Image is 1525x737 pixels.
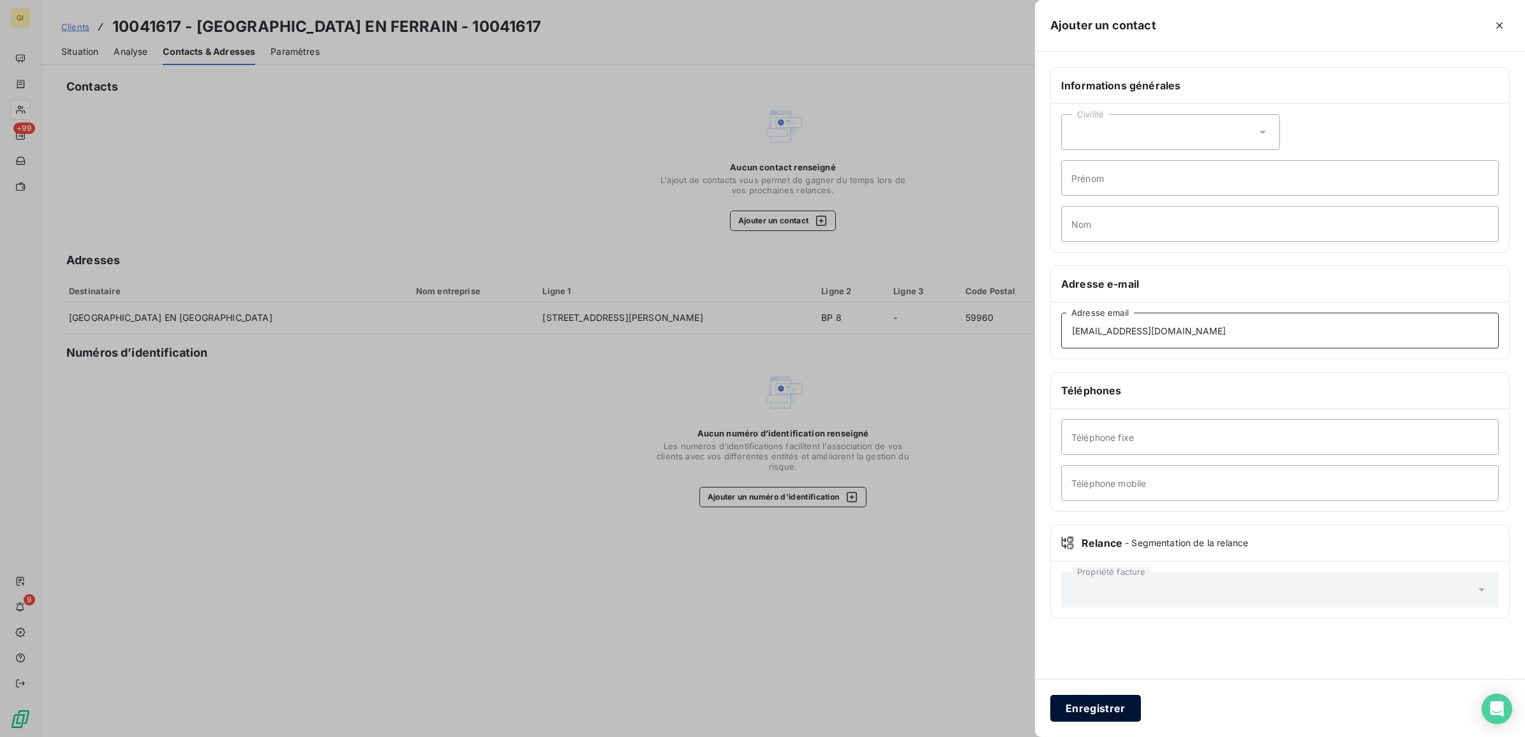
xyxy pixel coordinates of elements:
span: - Segmentation de la relance [1125,537,1248,549]
input: placeholder [1061,465,1499,501]
input: placeholder [1061,313,1499,348]
div: Relance [1061,535,1499,551]
button: Enregistrer [1050,695,1141,722]
input: placeholder [1061,206,1499,242]
input: placeholder [1061,419,1499,455]
h6: Adresse e-mail [1061,276,1499,292]
h6: Téléphones [1061,383,1499,398]
h6: Informations générales [1061,78,1499,93]
div: Open Intercom Messenger [1482,694,1512,724]
h5: Ajouter un contact [1050,17,1156,34]
input: placeholder [1061,160,1499,196]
